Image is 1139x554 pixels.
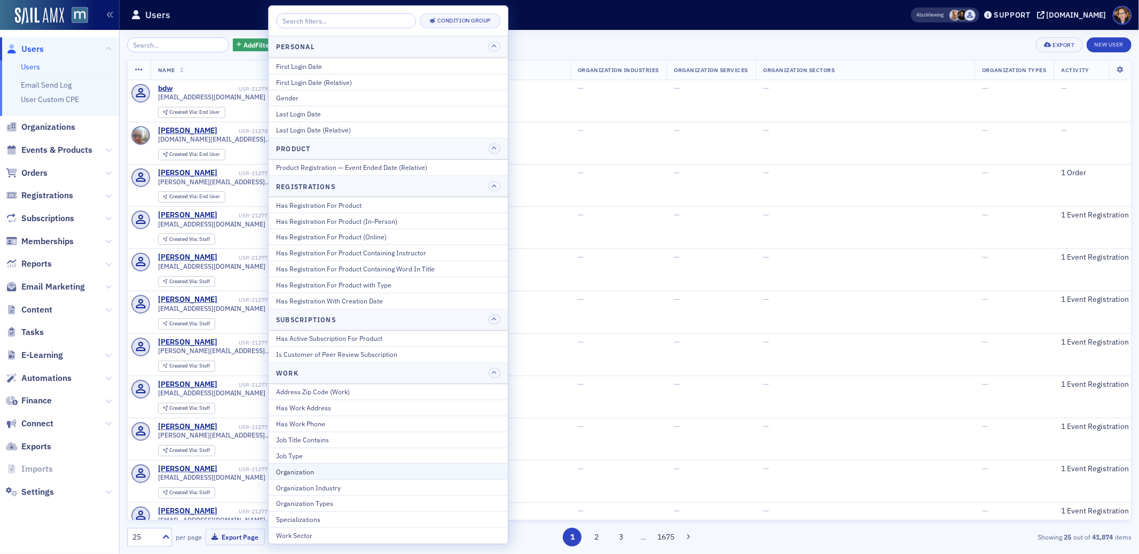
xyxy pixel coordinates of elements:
[1090,532,1115,542] strong: 41,874
[174,85,278,92] div: USR-21279495
[763,252,769,262] span: —
[21,395,52,407] span: Finance
[158,276,215,287] div: Created Via: Staff
[169,448,210,454] div: Staff
[276,93,500,103] div: Gender
[158,445,215,456] div: Created Via: Staff
[982,379,988,389] span: —
[949,10,961,21] span: Emily Trott
[763,168,769,177] span: —
[276,530,500,540] div: Work Sector
[957,10,968,21] span: Lauren McDonough
[158,380,217,389] a: [PERSON_NAME]
[982,422,988,431] span: —
[269,448,508,464] button: Job Type
[269,527,508,543] button: Work Sector
[206,529,265,545] button: Export Page
[763,379,769,389] span: —
[158,84,172,93] div: bdw
[276,349,500,359] div: Is Customer of Peer Review Subscription
[276,514,500,524] div: Specializations
[276,264,500,274] div: Has Registration For Product Containing Word In Title
[6,349,63,361] a: E-Learning
[158,361,215,372] div: Created Via: Staff
[276,144,311,153] h4: Product
[269,197,508,213] button: Has Registration For Product
[276,200,500,210] div: Has Registration For Product
[219,508,278,515] div: USR-21277341
[276,315,336,324] h4: Subscriptions
[763,83,769,93] span: —
[763,506,769,516] span: —
[158,516,266,524] span: [EMAIL_ADDRESS][DOMAIN_NAME]
[1062,66,1089,74] span: Activity
[578,506,584,516] span: —
[269,277,508,293] button: Has Registration For Product with Type
[276,387,500,396] div: Address Zip Code (Work)
[158,431,278,439] span: [PERSON_NAME][EMAIL_ADDRESS][DOMAIN_NAME]
[21,463,53,475] span: Imports
[1062,422,1129,432] a: 1 Event Registration
[21,167,48,179] span: Orders
[158,168,217,178] div: [PERSON_NAME]
[158,253,217,262] div: [PERSON_NAME]
[1062,380,1129,389] a: 1 Event Registration
[169,489,199,496] span: Created Via :
[243,40,272,50] span: Add Filter
[158,347,278,355] span: [PERSON_NAME][EMAIL_ADDRESS][DOMAIN_NAME]
[269,229,508,245] button: Has Registration For Product (Online)
[6,395,52,407] a: Finance
[763,66,835,74] span: Organization Sectors
[276,13,416,28] input: Search filters...
[578,126,584,135] span: —
[169,363,210,369] div: Staff
[158,464,217,474] a: [PERSON_NAME]
[21,190,73,201] span: Registrations
[269,463,508,479] button: Organization
[169,278,199,285] span: Created Via :
[269,346,508,362] button: Is Customer of Peer Review Subscription
[1087,37,1132,52] a: New User
[276,77,500,87] div: First Login Date (Relative)
[21,213,74,224] span: Subscriptions
[269,432,508,448] button: Job Title Contains
[21,486,54,498] span: Settings
[269,245,508,261] button: Has Registration For Product Containing Instructor
[276,435,500,444] div: Job Title Contains
[269,293,508,309] button: Has Registration With Creation Date
[563,528,582,547] button: 1
[6,304,52,316] a: Content
[169,404,199,411] span: Created Via :
[233,38,277,52] button: AddFilter
[158,403,215,414] div: Created Via: Staff
[578,66,659,74] span: Organization Industries
[6,236,74,247] a: Memberships
[6,418,53,430] a: Connect
[656,528,675,547] button: 1675
[269,90,508,106] button: Gender
[219,466,278,473] div: USR-21277344
[169,320,199,327] span: Created Via :
[219,424,278,431] div: USR-21277357
[1062,338,1129,347] a: 1 Event Registration
[269,511,508,527] button: Specializations
[169,236,199,243] span: Created Via :
[158,107,225,118] div: Created Via: End User
[21,62,40,72] a: Users
[219,339,278,346] div: USR-21277367
[674,126,680,135] span: —
[674,252,680,262] span: —
[219,381,278,388] div: USR-21277359
[72,7,88,24] img: SailAMX
[804,532,1132,542] div: Showing out of items
[578,168,584,177] span: —
[158,126,217,136] a: [PERSON_NAME]
[578,210,584,220] span: —
[982,337,988,347] span: —
[21,95,79,104] a: User Custom CPE
[578,422,584,431] span: —
[21,326,44,338] span: Tasks
[158,422,217,432] div: [PERSON_NAME]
